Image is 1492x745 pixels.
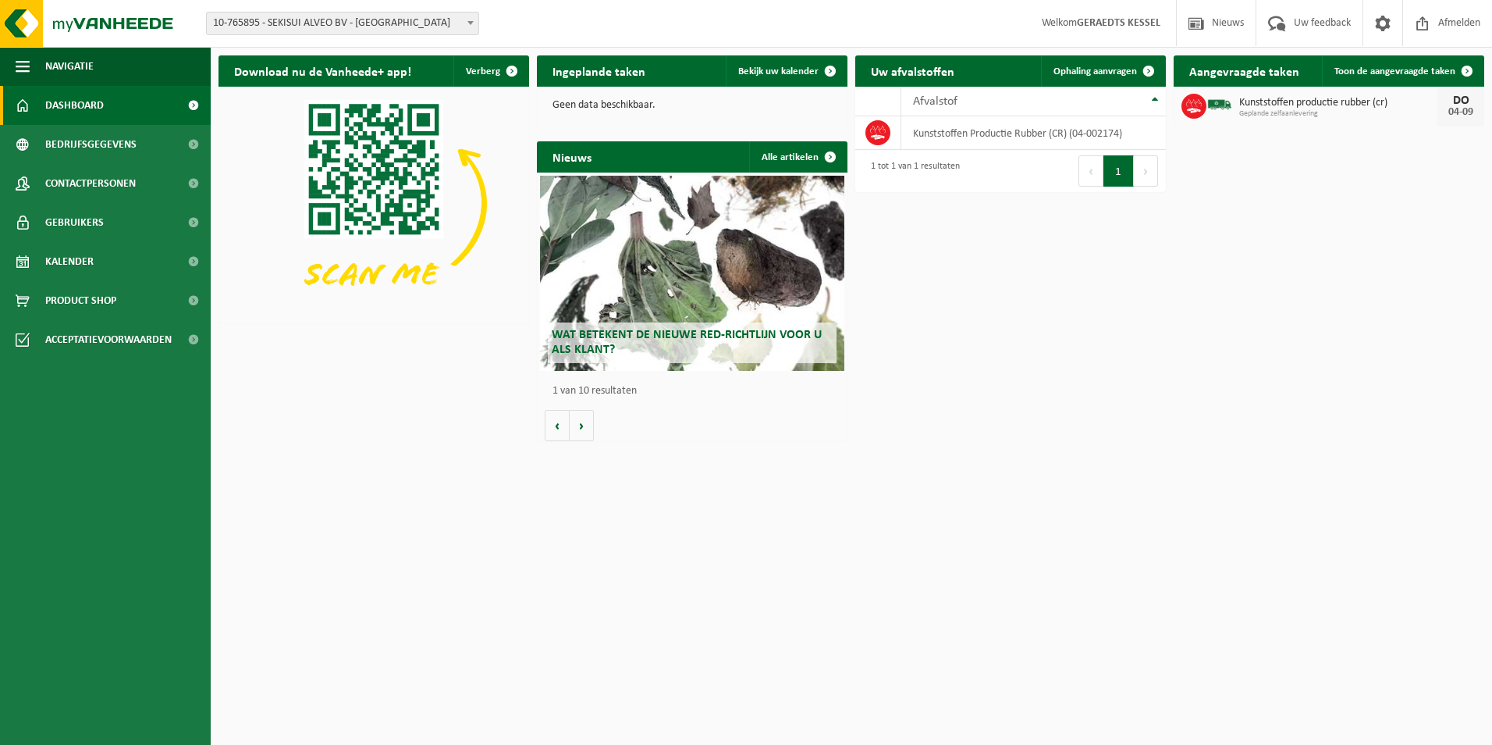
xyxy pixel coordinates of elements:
h2: Uw afvalstoffen [855,55,970,86]
span: Verberg [466,66,500,77]
a: Alle artikelen [749,141,846,173]
button: Previous [1078,155,1103,187]
h2: Ingeplande taken [537,55,661,86]
span: 10-765895 - SEKISUI ALVEO BV - roermond [206,12,479,35]
h2: Download nu de Vanheede+ app! [218,55,427,86]
button: Volgende [570,410,594,441]
h2: Aangevraagde taken [1174,55,1315,86]
button: Vorige [545,410,570,441]
span: Geplande zelfaanlevering [1239,109,1437,119]
img: Download de VHEPlus App [218,87,529,320]
span: Contactpersonen [45,164,136,203]
span: Kunststoffen productie rubber (cr) [1239,97,1437,109]
span: Product Shop [45,281,116,320]
td: Kunststoffen Productie Rubber (CR) (04-002174) [901,116,1166,150]
button: Verberg [453,55,528,87]
span: Acceptatievoorwaarden [45,320,172,359]
span: Kalender [45,242,94,281]
div: DO [1445,94,1476,107]
span: Afvalstof [913,95,957,108]
span: Dashboard [45,86,104,125]
span: 10-765895 - SEKISUI ALVEO BV - roermond [207,12,478,34]
span: Bedrijfsgegevens [45,125,137,164]
span: Wat betekent de nieuwe RED-richtlijn voor u als klant? [552,329,822,356]
span: Bekijk uw kalender [738,66,819,77]
div: 04-09 [1445,107,1476,118]
a: Toon de aangevraagde taken [1322,55,1483,87]
span: Ophaling aanvragen [1053,66,1137,77]
div: 1 tot 1 van 1 resultaten [863,154,960,188]
h2: Nieuws [537,141,607,172]
p: 1 van 10 resultaten [552,386,840,397]
a: Ophaling aanvragen [1041,55,1164,87]
span: Navigatie [45,47,94,86]
a: Bekijk uw kalender [726,55,846,87]
strong: GERAEDTS KESSEL [1077,17,1160,29]
span: Gebruikers [45,203,104,242]
button: Next [1134,155,1158,187]
p: Geen data beschikbaar. [552,100,832,111]
button: 1 [1103,155,1134,187]
span: Toon de aangevraagde taken [1334,66,1455,77]
a: Wat betekent de nieuwe RED-richtlijn voor u als klant? [540,176,844,371]
img: BL-SO-LV [1206,91,1233,118]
